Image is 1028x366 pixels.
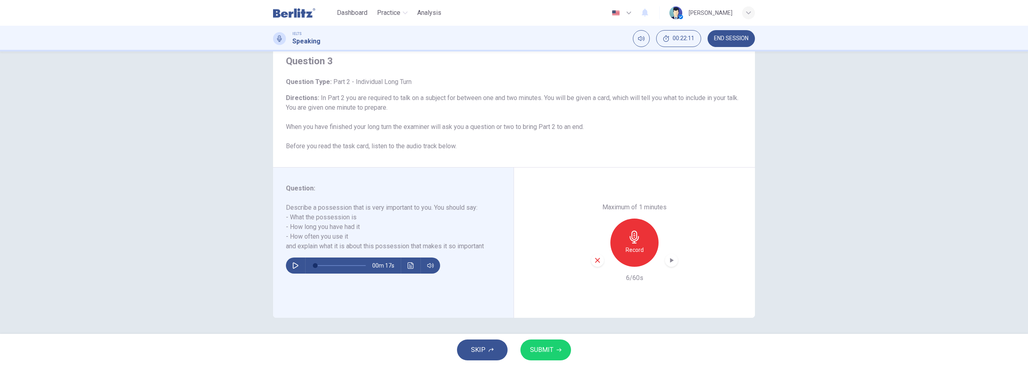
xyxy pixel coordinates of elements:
button: Analysis [414,6,445,20]
span: 00:22:11 [673,35,694,42]
span: Dashboard [337,8,367,18]
h4: Question 3 [286,55,742,67]
button: SKIP [457,339,508,360]
button: Dashboard [334,6,371,20]
h6: Directions : [286,93,742,151]
button: Practice [374,6,411,20]
span: Analysis [417,8,441,18]
span: SKIP [471,344,485,356]
span: IELTS [292,31,302,37]
a: Berlitz Latam logo [273,5,334,21]
h6: Record [626,245,644,255]
button: SUBMIT [520,339,571,360]
h6: Question Type : [286,77,742,87]
button: END SESSION [708,30,755,47]
span: In Part 2 you are required to talk on a subject for between one and two minutes. You will be give... [286,94,738,150]
span: Part 2 - Individual Long Turn [332,78,412,86]
span: 00m 17s [372,258,401,274]
img: en [611,10,621,16]
h6: Maximum of 1 minutes [602,202,667,212]
h6: Question : [286,184,491,193]
h6: Describe a possession that is very important to you. You should say: - What the possession is - H... [286,203,491,251]
div: Mute [633,30,650,47]
button: Click to see the audio transcription [404,258,417,274]
span: Practice [377,8,400,18]
button: Record [610,219,659,267]
img: Profile picture [669,6,682,19]
div: [PERSON_NAME] [689,8,732,18]
span: END SESSION [714,35,749,42]
button: 00:22:11 [656,30,701,47]
div: Hide [656,30,701,47]
h6: 6/60s [626,273,643,283]
span: SUBMIT [530,344,553,356]
h1: Speaking [292,37,320,46]
img: Berlitz Latam logo [273,5,315,21]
